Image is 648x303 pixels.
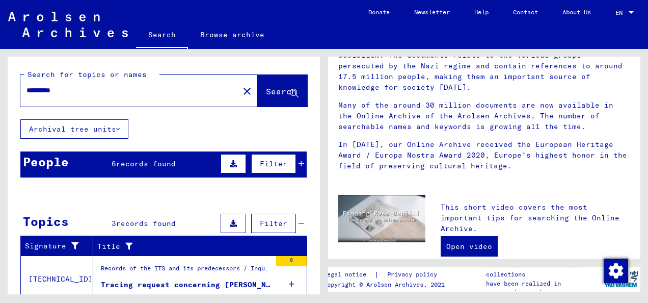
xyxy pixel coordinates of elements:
div: Zmienić zgodę [603,258,628,283]
a: Open video [441,236,498,257]
img: Zmienić zgodę [604,259,628,283]
img: Arolsen_neg.svg [8,12,128,37]
span: Filter [260,219,287,228]
div: Title [97,238,294,255]
span: Filter [260,159,287,168]
button: Archival tree units [20,119,128,139]
mat-select-trigger: EN [615,9,623,16]
img: yv_logo.png [602,266,640,292]
div: | [323,269,449,280]
span: 6 [112,159,116,168]
div: Title [97,241,282,252]
div: Tracing request concerning [PERSON_NAME] [101,280,271,290]
p: The Arolsen Archives online collections [486,261,601,279]
span: records found [116,159,176,168]
a: Privacy policy [379,269,449,280]
p: In [DATE], our Online Archive received the European Heritage Award / Europa Nostra Award 2020, Eu... [338,139,630,171]
p: Many of the around 30 million documents are now available in the Online Archive of the Arolsen Ar... [338,100,630,132]
button: Clear [237,81,257,101]
div: Signature [25,241,80,251]
div: Signature [25,238,93,255]
mat-icon: close [241,85,253,97]
p: have been realized in partnership with [486,279,601,297]
button: Filter [251,154,296,173]
mat-label: Search for topics or names [28,70,147,79]
div: People [23,153,69,171]
button: Search [257,75,307,107]
button: Filter [251,214,296,233]
p: Copyright © Arolsen Archives, 2021 [323,280,449,289]
a: Legal notice [323,269,374,280]
a: Browse archive [188,22,277,47]
img: video.jpg [338,195,425,242]
span: Search [266,86,296,96]
div: Records of the ITS and its predecessors / Inquiry processing / ITS case files as of 1947 / Microf... [101,264,271,278]
a: Search [136,22,188,49]
p: This short video covers the most important tips for searching the Online Archive. [441,202,630,234]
